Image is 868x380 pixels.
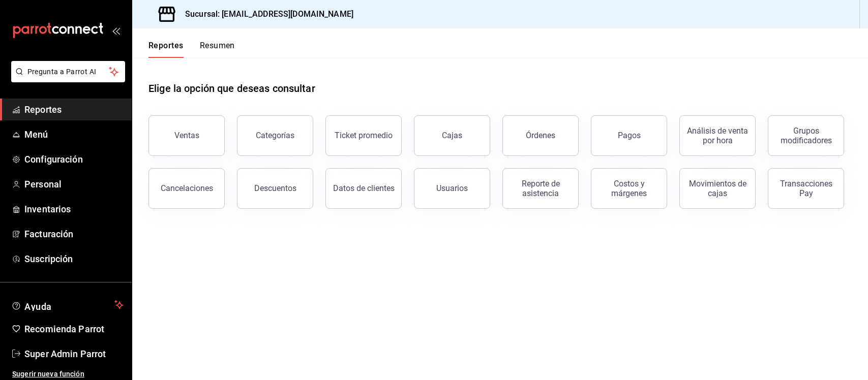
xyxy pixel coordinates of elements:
button: Resumen [200,41,235,58]
h1: Elige la opción que deseas consultar [148,81,315,96]
span: Sugerir nueva función [12,369,124,379]
div: Cancelaciones [161,183,213,193]
button: open_drawer_menu [112,26,120,35]
div: Transacciones Pay [774,179,837,198]
span: Pregunta a Parrot AI [27,67,109,77]
button: Órdenes [502,115,579,156]
div: Movimientos de cajas [686,179,749,198]
span: Recomienda Parrot [24,322,124,336]
span: Ayuda [24,299,110,311]
button: Ticket promedio [325,115,402,156]
button: Cancelaciones [148,168,225,209]
button: Categorías [237,115,313,156]
button: Transacciones Pay [768,168,844,209]
button: Reportes [148,41,184,58]
div: Datos de clientes [333,183,395,193]
span: Super Admin Parrot [24,347,124,361]
div: Categorías [256,131,294,140]
div: Pagos [618,131,641,140]
span: Inventarios [24,202,124,216]
div: Grupos modificadores [774,126,837,145]
div: Descuentos [254,183,296,193]
span: Suscripción [24,252,124,266]
button: Descuentos [237,168,313,209]
button: Costos y márgenes [591,168,667,209]
div: Ventas [174,131,199,140]
button: Usuarios [414,168,490,209]
div: Costos y márgenes [597,179,661,198]
div: Órdenes [526,131,555,140]
button: Análisis de venta por hora [679,115,756,156]
button: Ventas [148,115,225,156]
div: Ticket promedio [335,131,393,140]
button: Movimientos de cajas [679,168,756,209]
a: Pregunta a Parrot AI [7,74,125,84]
div: Usuarios [436,183,468,193]
div: navigation tabs [148,41,235,58]
button: Pagos [591,115,667,156]
button: Grupos modificadores [768,115,844,156]
span: Configuración [24,152,124,166]
button: Reporte de asistencia [502,168,579,209]
div: Análisis de venta por hora [686,126,749,145]
h3: Sucursal: [EMAIL_ADDRESS][DOMAIN_NAME] [177,8,353,20]
div: Cajas [442,131,462,140]
div: Reporte de asistencia [509,179,572,198]
span: Personal [24,177,124,191]
span: Facturación [24,227,124,241]
span: Menú [24,128,124,141]
button: Datos de clientes [325,168,402,209]
button: Pregunta a Parrot AI [11,61,125,82]
button: Cajas [414,115,490,156]
span: Reportes [24,103,124,116]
